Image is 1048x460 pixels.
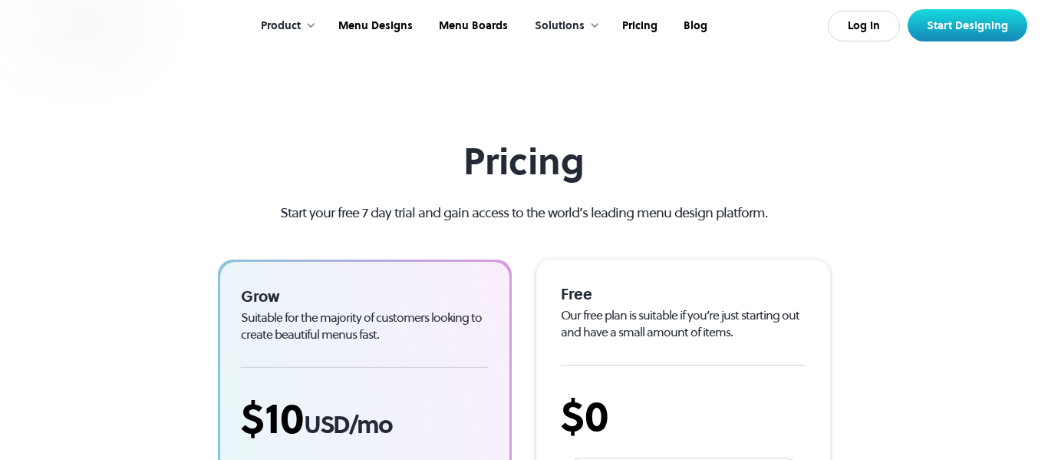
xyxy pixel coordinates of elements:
div: Product [246,2,324,50]
div: $0 [561,390,806,442]
a: Menu Designs [324,2,424,50]
span: USD [304,408,349,442]
div: Our free plan is suitable if you’re just starting out and have a small amount of items. [561,307,806,340]
div: Suitable for the majority of customers looking to create beautiful menus fast. [241,309,489,343]
a: Menu Boards [424,2,519,50]
div: Solutions [535,18,585,35]
h1: Pricing [253,140,796,184]
a: Start Designing [908,9,1027,41]
div: Free [561,284,806,304]
div: Product [261,18,301,35]
div: $10 [241,392,489,444]
div: Solutions [519,2,608,50]
p: Start your free 7 day trial and gain access to the world’s leading menu design platform. [253,202,796,223]
span: /mo [349,408,392,442]
div: Grow [241,286,489,306]
a: Log In [828,11,900,41]
a: Pricing [608,2,669,50]
a: Blog [669,2,719,50]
